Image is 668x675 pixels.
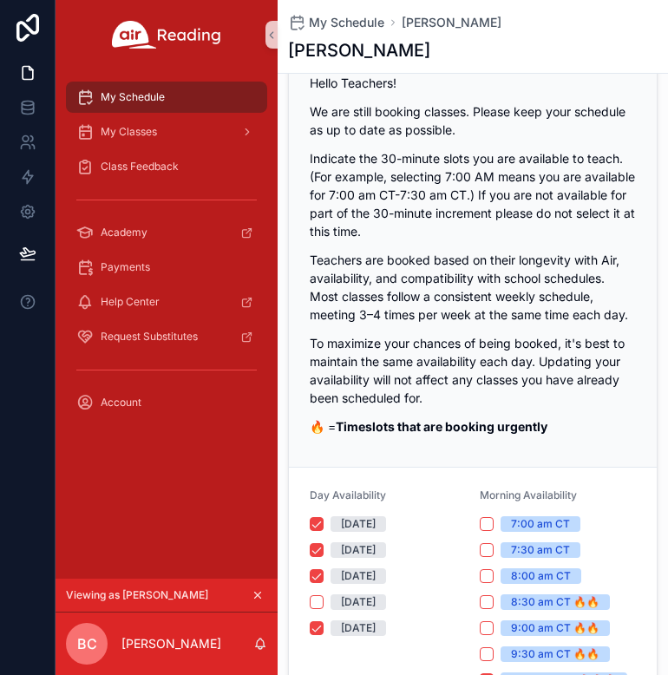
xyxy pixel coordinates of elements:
[310,251,636,324] p: Teachers are booked based on their longevity with Air, availability, and compatibility with schoo...
[66,82,267,113] a: My Schedule
[112,21,221,49] img: App logo
[341,542,376,558] div: [DATE]
[66,217,267,248] a: Academy
[66,151,267,182] a: Class Feedback
[66,286,267,318] a: Help Center
[288,14,384,31] a: My Schedule
[336,419,547,434] strong: Timeslots that are booking urgently
[101,125,157,139] span: My Classes
[310,74,636,92] p: Hello Teachers!
[310,488,386,501] span: Day Availability
[511,516,570,532] div: 7:00 am CT
[310,334,636,407] p: To maximize your chances of being booked, it's best to maintain the same availability each day. U...
[402,14,501,31] a: [PERSON_NAME]
[66,588,208,602] span: Viewing as [PERSON_NAME]
[66,116,267,147] a: My Classes
[341,568,376,584] div: [DATE]
[101,396,141,410] span: Account
[101,90,165,104] span: My Schedule
[66,321,267,352] a: Request Substitutes
[310,417,636,436] p: 🔥 =
[511,594,599,610] div: 8:30 am CT 🔥🔥
[121,635,221,652] p: [PERSON_NAME]
[66,252,267,283] a: Payments
[511,646,599,662] div: 9:30 am CT 🔥🔥
[511,568,571,584] div: 8:00 am CT
[101,160,179,174] span: Class Feedback
[511,542,570,558] div: 7:30 am CT
[310,149,636,240] p: Indicate the 30-minute slots you are available to teach. (For example, selecting 7:00 AM means yo...
[101,226,147,239] span: Academy
[101,295,160,309] span: Help Center
[511,620,599,636] div: 9:00 am CT 🔥🔥
[310,102,636,139] p: We are still booking classes. Please keep your schedule as up to date as possible.
[66,387,267,418] a: Account
[56,69,278,441] div: scrollable content
[288,38,430,62] h1: [PERSON_NAME]
[341,594,376,610] div: [DATE]
[77,633,97,654] span: BC
[101,260,150,274] span: Payments
[480,488,577,501] span: Morning Availability
[341,516,376,532] div: [DATE]
[309,14,384,31] span: My Schedule
[341,620,376,636] div: [DATE]
[101,330,198,344] span: Request Substitutes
